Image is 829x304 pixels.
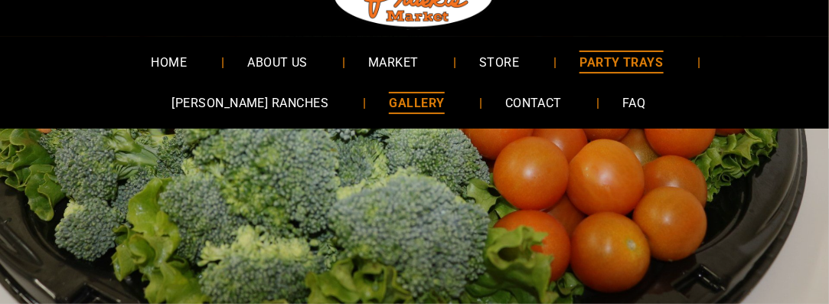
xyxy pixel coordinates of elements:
[482,83,585,123] a: CONTACT
[366,83,467,123] a: GALLERY
[149,83,351,123] a: [PERSON_NAME] RANCHES
[599,83,668,123] a: FAQ
[224,41,331,82] a: ABOUT US
[556,41,686,82] a: PARTY TRAYS
[128,41,210,82] a: HOME
[456,41,542,82] a: STORE
[389,92,444,114] span: GALLERY
[345,41,442,82] a: MARKET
